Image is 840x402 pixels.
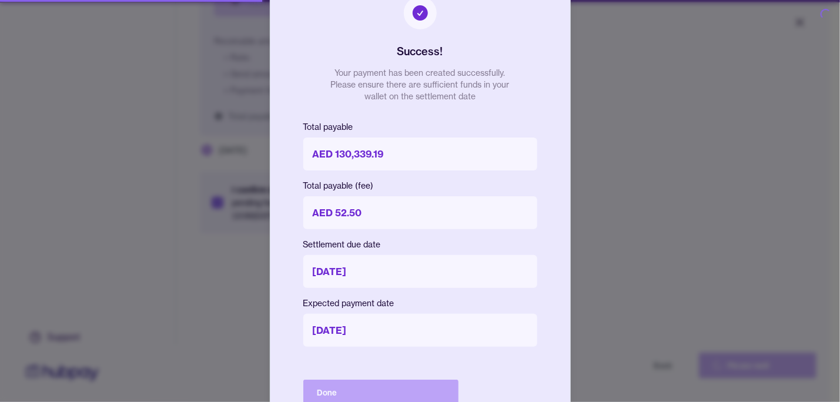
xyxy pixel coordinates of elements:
[303,314,537,347] p: [DATE]
[303,239,537,250] p: Settlement due date
[303,297,537,309] p: Expected payment date
[303,180,537,192] p: Total payable (fee)
[326,67,514,102] p: Your payment has been created successfully. Please ensure there are sufficient funds in your wall...
[397,43,443,60] h2: Success!
[303,255,537,288] p: [DATE]
[303,138,537,170] p: AED 130,339.19
[303,121,537,133] p: Total payable
[303,196,537,229] p: AED 52.50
